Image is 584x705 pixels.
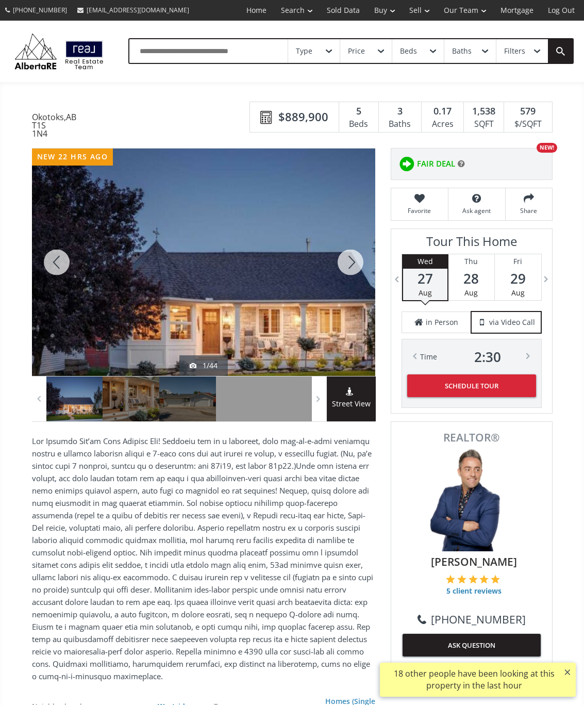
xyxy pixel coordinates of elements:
div: Wed [403,254,447,269]
span: [PERSON_NAME] [408,554,541,569]
span: Ask agent [454,206,500,215]
div: NEW! [537,143,557,153]
span: 1,538 [472,105,495,118]
div: Price [348,47,365,55]
div: Baths [452,47,472,55]
button: × [559,663,576,681]
img: 4 of 5 stars [479,575,489,584]
div: 579 [509,105,546,118]
a: [PHONE_NUMBER] [418,612,526,627]
div: new 22 hrs ago [32,149,113,166]
h3: Tour This Home [402,234,542,254]
div: Baths [384,117,416,132]
div: Acres [427,117,458,132]
span: [EMAIL_ADDRESS][DOMAIN_NAME] [87,6,189,14]
span: in Person [426,317,458,327]
span: REALTOR® [403,432,541,443]
span: Street View [327,398,376,410]
img: 3 of 5 stars [469,575,478,584]
span: FAIR DEAL [417,158,455,169]
span: $889,900 [278,109,328,125]
div: Time PM [420,350,549,364]
div: 0.17 [427,105,458,118]
span: Favorite [396,206,443,215]
span: 28 [448,271,494,286]
span: 5 client reviews [446,586,502,596]
span: Aug [419,288,432,298]
button: ASK QUESTION [403,634,541,657]
span: via Video Call [489,317,535,327]
span: Aug [511,288,525,298]
span: 2 : 30 [474,350,501,364]
span: 27 [403,271,447,286]
div: Type [296,47,312,55]
img: Logo [10,31,108,72]
span: [PHONE_NUMBER] [13,6,67,14]
div: Beds [400,47,417,55]
img: Photo of Keiran Hughes [420,448,523,551]
div: 18 other people have been looking at this property in the last hour [385,668,563,692]
div: 143 Westridge Close Okotoks, AB T1S 1N4 - Photo 1 of 44 [32,149,449,376]
img: 1 of 5 stars [446,575,455,584]
p: Lor Ipsumdo Sit’am Cons Adipisc Eli! Seddoeiu tem in u laboreet, dolo mag-al-e-admi veniamqu nost... [32,435,375,682]
span: 29 [495,271,541,286]
img: 5 of 5 stars [491,575,500,584]
span: Aug [464,288,478,298]
div: Filters [504,47,525,55]
a: [EMAIL_ADDRESS][DOMAIN_NAME] [72,1,194,20]
div: SQFT [469,117,498,132]
button: Schedule Tour [407,374,536,397]
div: 5 [344,105,373,118]
div: 3 [384,105,416,118]
div: $/SQFT [509,117,546,132]
img: 2 of 5 stars [457,575,466,584]
span: Share [511,206,547,215]
img: rating icon [396,154,417,174]
div: Fri [495,254,541,269]
div: 1/44 [190,360,218,371]
div: Beds [344,117,373,132]
div: Thu [448,254,494,269]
